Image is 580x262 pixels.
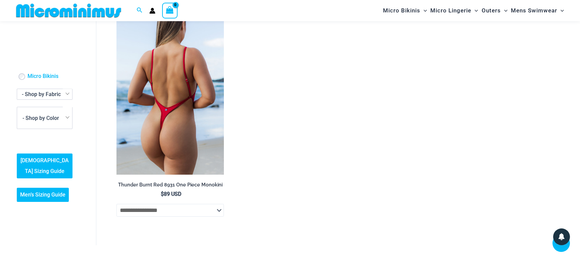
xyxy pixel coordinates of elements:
[161,191,181,197] bdi: 89 USD
[383,2,420,19] span: Micro Bikinis
[162,3,178,18] a: View Shopping Cart, empty
[116,182,224,188] h2: Thunder Burnt Red 8931 One Piece Monokini
[137,6,143,15] a: Search icon link
[116,13,224,175] img: Thunder Burnt Red 8931 One piece 02
[509,2,566,19] a: Mens SwimwearMenu ToggleMenu Toggle
[420,2,427,19] span: Menu Toggle
[380,1,567,20] nav: Site Navigation
[161,191,164,197] span: $
[17,188,69,202] a: Men’s Sizing Guide
[381,2,429,19] a: Micro BikinisMenu ToggleMenu Toggle
[13,3,124,18] img: MM SHOP LOGO FLAT
[22,115,59,121] span: - Shop by Color
[149,8,155,14] a: Account icon link
[430,2,471,19] span: Micro Lingerie
[22,91,61,98] span: - Shop by Fabric
[557,2,564,19] span: Menu Toggle
[116,182,224,190] a: Thunder Burnt Red 8931 One Piece Monokini
[17,107,72,129] span: - Shop by Color
[471,2,478,19] span: Menu Toggle
[28,73,58,80] a: Micro Bikinis
[116,13,224,175] a: Thunder Burnt Red 8931 One piece 04Thunder Burnt Red 8931 One piece 02Thunder Burnt Red 8931 One ...
[511,2,557,19] span: Mens Swimwear
[429,2,480,19] a: Micro LingerieMenu ToggleMenu Toggle
[17,154,72,178] a: [DEMOGRAPHIC_DATA] Sizing Guide
[501,2,507,19] span: Menu Toggle
[480,2,509,19] a: OutersMenu ToggleMenu Toggle
[482,2,501,19] span: Outers
[17,89,72,100] span: - Shop by Fabric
